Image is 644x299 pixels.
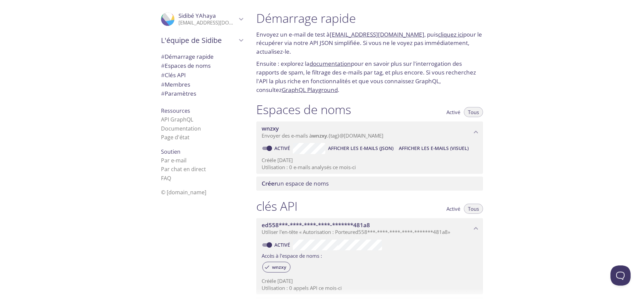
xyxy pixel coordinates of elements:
[325,143,396,154] button: Afficher les e-mails (JSON)
[610,265,631,286] iframe: Aide Scout Beacon - Ouvrir
[262,124,279,132] font: wnzxy
[327,132,328,139] font: .
[256,101,351,118] font: Espaces de noms
[442,107,464,117] button: Activé
[156,80,248,89] div: Membres
[161,125,201,132] a: Documentation
[161,165,206,173] font: Par chat en direct
[464,204,483,214] button: Tous
[156,89,248,98] div: Paramètres de l'équipe
[262,278,272,284] font: Créé
[156,52,248,61] div: Démarrage rapide
[161,157,186,164] font: Par e-mail
[442,204,464,214] button: Activé
[161,134,190,141] a: Page d'état
[262,180,277,187] font: Créer
[399,145,469,151] font: Afficher les e-mails (visuel)
[178,12,194,19] font: Sidibé
[262,157,272,163] font: Créé
[446,205,460,212] font: Activé
[256,177,483,191] div: Créer un espace de noms
[196,12,216,19] font: YAhaya
[156,61,248,70] div: Espaces de noms
[256,60,476,93] font: pour en savoir plus sur l'interrogation des rapports de spam, le filtrage des e-mails par tag, et...
[256,121,483,142] div: espace de noms wnzxy
[272,157,293,163] font: le [DATE]
[178,19,259,26] font: [EMAIL_ADDRESS][DOMAIN_NAME]
[156,8,248,30] div: Sidibé YAhaya
[156,32,248,49] div: L'équipe de Sidibe
[438,31,463,38] a: cliquez ici
[339,132,383,139] font: @[DOMAIN_NAME]
[161,90,165,97] font: #
[446,109,460,115] font: Activé
[161,71,165,79] font: #
[256,198,298,214] font: clés API
[338,86,339,94] font: .
[256,31,482,55] font: pour le récupérer via notre API JSON simplifiée. Si vous ne le voyez pas immédiatement, actualise...
[272,278,293,284] font: le [DATE]
[262,132,312,139] font: Envoyer des e-mails à
[256,10,356,27] font: Démarrage rapide
[282,86,338,94] a: GraphQL Playground
[256,31,330,38] font: Envoyez un e-mail de test à
[156,70,248,80] div: Clés API
[468,109,479,115] font: Tous
[165,62,211,69] font: Espaces de noms
[468,205,479,212] font: Tous
[277,180,329,187] font: un espace de noms
[161,35,222,45] font: L'équipe de Sidibe
[161,148,180,155] font: Soutien
[274,145,290,151] font: Activé
[262,262,290,272] div: wnzxy
[272,264,286,270] font: wnzxy
[165,53,214,60] font: Démarrage rapide
[424,31,438,38] font: , puis
[310,60,351,67] a: documentation
[161,53,165,60] font: #
[161,81,165,88] font: #
[328,145,393,151] font: Afficher les e-mails (JSON)
[161,107,190,114] font: Ressources
[161,189,206,196] font: © [DOMAIN_NAME]
[396,143,471,154] button: Afficher les e-mails (visuel)
[161,62,165,69] font: #
[328,132,339,139] font: {tag}
[256,60,310,67] font: Ensuite : explorez la
[448,229,450,235] font: »
[274,242,290,248] font: Activé
[161,116,193,123] a: API GraphQL
[165,81,190,88] font: Membres
[312,132,327,139] font: wnzxy
[262,285,342,291] font: Utilisation : 0 appels API ce mois-ci
[464,107,483,117] button: Tous
[262,164,356,170] font: Utilisation : 0 e-mails analysés ce mois-ci
[161,175,171,182] font: FAQ
[165,71,186,79] font: Clés API
[262,252,322,259] font: Accès à l'espace de noms :
[262,229,353,235] font: Utiliser l'en-tête « Autorisation : Porteur
[165,90,196,97] font: Paramètres
[330,31,424,38] a: [EMAIL_ADDRESS][DOMAIN_NAME]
